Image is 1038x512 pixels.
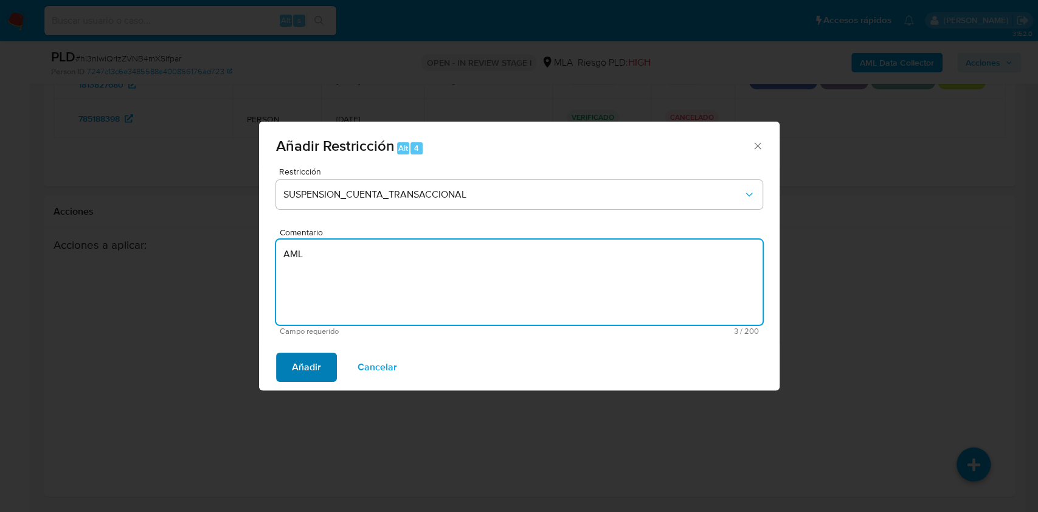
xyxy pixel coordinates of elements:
[358,354,397,381] span: Cancelar
[279,167,766,176] span: Restricción
[280,228,766,237] span: Comentario
[342,353,413,382] button: Cancelar
[276,353,337,382] button: Añadir
[292,354,321,381] span: Añadir
[276,180,763,209] button: Restriction
[398,142,408,154] span: Alt
[414,142,419,154] span: 4
[752,140,763,151] button: Cerrar ventana
[280,327,519,336] span: Campo requerido
[283,189,743,201] span: SUSPENSION_CUENTA_TRANSACCIONAL
[276,240,763,325] textarea: AML
[276,135,395,156] span: Añadir Restricción
[519,327,759,335] span: Máximo 200 caracteres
